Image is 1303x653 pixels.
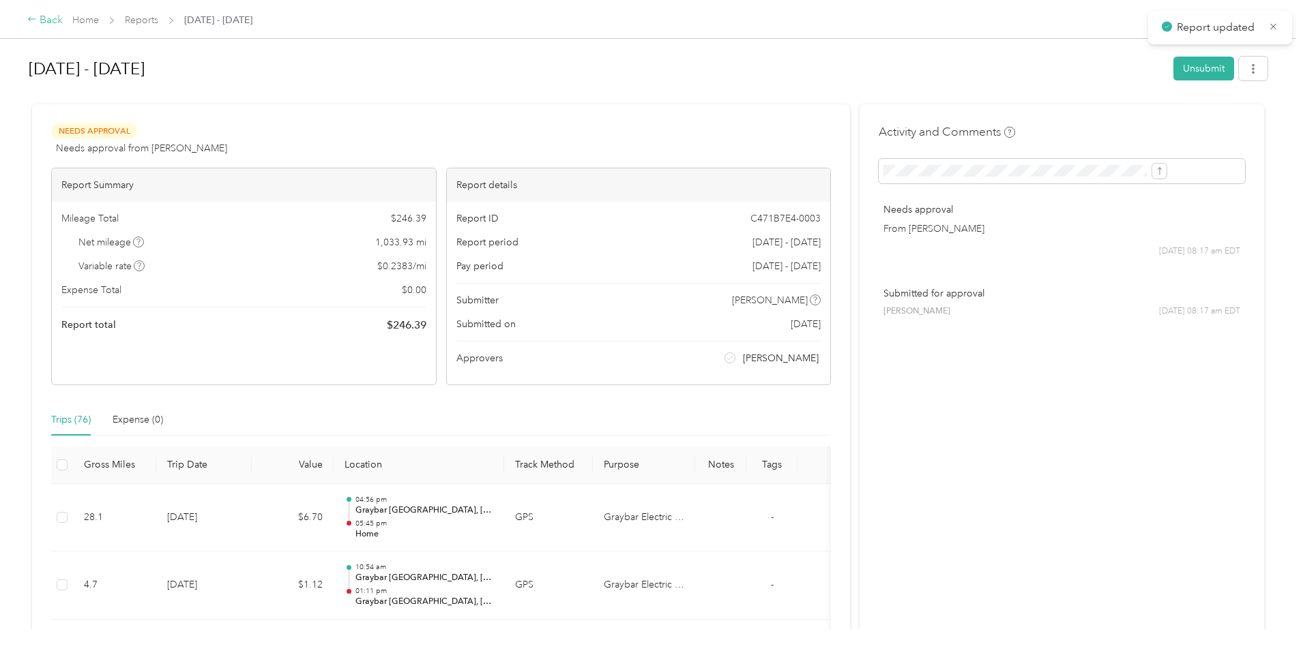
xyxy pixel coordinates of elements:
span: Report total [61,318,116,332]
th: Purpose [593,446,695,484]
p: 10:54 am [355,562,493,572]
a: Home [72,14,99,26]
span: $ 0.00 [402,283,426,297]
span: [PERSON_NAME] [883,305,950,318]
td: GPS [504,484,593,552]
td: [DATE] [156,484,252,552]
p: 05:45 pm [355,519,493,528]
p: 01:11 pm [355,586,493,596]
span: - [771,511,774,523]
span: [DATE] - [DATE] [752,235,821,249]
th: Notes [695,446,746,484]
span: Expense Total [61,283,121,297]
p: Graybar [GEOGRAPHIC_DATA], [GEOGRAPHIC_DATA] [355,596,493,608]
span: Submitted on [456,317,516,331]
p: Graybar [GEOGRAPHIC_DATA], [GEOGRAPHIC_DATA] [355,572,493,584]
h1: Sep 1 - 30, 2025 [29,52,1164,85]
td: [DATE] [156,551,252,620]
span: [DATE] 08:17 am EDT [1159,305,1240,318]
span: $ 0.2383 / mi [377,259,426,273]
p: 04:56 pm [355,495,493,504]
span: Report period [456,235,518,249]
div: Trips (76) [51,412,91,427]
th: Location [334,446,504,484]
span: C471B7E4-0003 [750,211,821,226]
span: Needs Approval [51,123,137,139]
span: Approvers [456,351,503,365]
div: Report Summary [52,168,436,202]
td: $6.70 [252,484,334,552]
td: 28.1 [73,484,156,552]
span: [DATE] [791,317,821,331]
iframe: Everlance-gr Chat Button Frame [1227,577,1303,653]
span: $ 246.39 [391,211,426,226]
td: Graybar Electric Company, Inc [593,484,695,552]
td: Graybar Electric Company, Inc [593,551,695,620]
span: [PERSON_NAME] [732,293,808,307]
p: Home [355,528,493,541]
p: Report updated [1177,19,1259,36]
td: GPS [504,551,593,620]
div: Back [27,12,63,29]
span: - [771,579,774,590]
td: 4.7 [73,551,156,620]
span: Submitter [456,293,499,307]
span: Net mileage [78,235,145,249]
th: Trip Date [156,446,252,484]
th: Tags [746,446,797,484]
td: $1.12 [252,551,334,620]
a: Reports [125,14,158,26]
span: 1,033.93 mi [375,235,426,249]
div: Expense (0) [113,412,163,427]
h4: Activity and Comments [879,123,1015,140]
button: Unsubmit [1173,57,1234,80]
span: Report ID [456,211,499,226]
span: Variable rate [78,259,145,273]
span: Pay period [456,259,503,273]
div: Report details [447,168,831,202]
th: Track Method [504,446,593,484]
p: Needs approval [883,202,1240,217]
span: [DATE] - [DATE] [752,259,821,273]
th: Value [252,446,334,484]
p: Submitted for approval [883,286,1240,301]
span: Mileage Total [61,211,119,226]
span: [DATE] - [DATE] [184,13,252,27]
span: [PERSON_NAME] [743,351,819,365]
span: $ 246.39 [387,317,426,333]
p: From [PERSON_NAME] [883,222,1240,236]
th: Gross Miles [73,446,156,484]
span: Needs approval from [PERSON_NAME] [56,141,227,155]
span: [DATE] 08:17 am EDT [1159,245,1240,258]
p: Graybar [GEOGRAPHIC_DATA], [GEOGRAPHIC_DATA] [355,504,493,517]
